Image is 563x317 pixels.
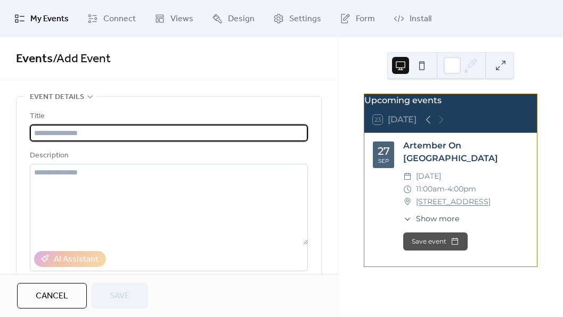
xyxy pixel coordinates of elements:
[403,183,412,196] div: ​
[170,13,193,26] span: Views
[364,94,537,107] div: Upcoming events
[30,110,306,123] div: Title
[30,13,69,26] span: My Events
[228,13,255,26] span: Design
[146,4,201,33] a: Views
[416,213,459,224] span: Show more
[403,213,459,224] button: ​Show more
[403,139,528,165] div: Artember On [GEOGRAPHIC_DATA]
[386,4,439,33] a: Install
[16,47,53,71] a: Events
[403,196,412,208] div: ​
[79,4,144,33] a: Connect
[403,232,468,251] button: Save event
[416,196,491,208] a: [STREET_ADDRESS]
[416,170,441,183] span: [DATE]
[378,146,390,156] div: 27
[378,158,389,164] div: Sep
[204,4,263,33] a: Design
[265,4,329,33] a: Settings
[403,170,412,183] div: ​
[17,283,87,308] button: Cancel
[403,213,412,224] div: ​
[30,149,306,162] div: Description
[30,91,84,104] span: Event details
[289,13,321,26] span: Settings
[36,290,68,303] span: Cancel
[416,183,445,196] span: 11:00am
[447,183,476,196] span: 4:00pm
[53,47,111,71] span: / Add Event
[6,4,77,33] a: My Events
[445,183,447,196] span: -
[332,4,383,33] a: Form
[356,13,375,26] span: Form
[103,13,136,26] span: Connect
[410,13,431,26] span: Install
